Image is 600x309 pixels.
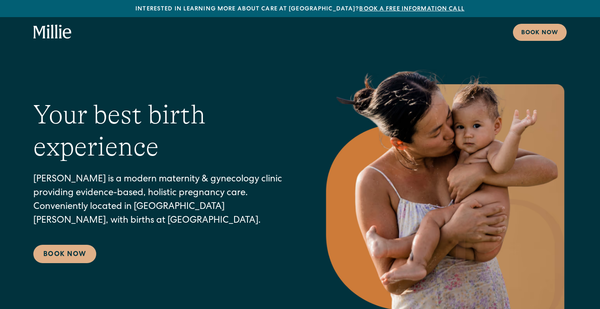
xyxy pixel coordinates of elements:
h1: Your best birth experience [33,99,290,163]
div: Book now [521,29,558,38]
a: home [33,25,72,40]
p: [PERSON_NAME] is a modern maternity & gynecology clinic providing evidence-based, holistic pregna... [33,173,290,228]
a: Book Now [33,245,96,263]
a: Book now [513,24,567,41]
a: Book a free information call [359,6,464,12]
